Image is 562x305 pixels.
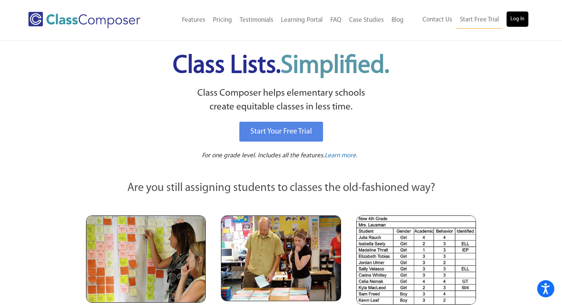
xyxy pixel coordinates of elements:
a: Blog [388,12,408,29]
a: Learning Portal [277,12,326,29]
a: FAQ [326,12,345,29]
nav: Header Menu [160,12,408,29]
a: Case Studies [345,12,388,29]
a: Testimonials [236,12,277,29]
span: For one grade level. Includes all the features. [202,152,325,159]
nav: Header Menu [408,11,528,29]
a: Features [178,12,209,29]
a: Start Free Trial [456,11,503,29]
span: Class Lists. [173,54,389,78]
img: Spreadsheets [356,215,476,305]
a: Log In [507,11,528,27]
a: Contact Us [419,11,456,28]
span: Simplified. [281,54,389,78]
span: Learn more. [325,152,357,159]
a: Pricing [209,12,236,29]
p: Are you still assigning students to classes the old-fashioned way? [86,180,476,197]
p: Class Composer helps elementary schools create equitable classes in less time. [85,86,477,114]
span: Start Your Free Trial [250,128,312,135]
img: Blue and Pink Paper Cards [221,215,341,301]
img: Teachers Looking at Sticky Notes [86,215,206,303]
a: Start Your Free Trial [239,122,323,142]
a: Learn more. [325,151,357,161]
img: Class Composer [28,12,140,28]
